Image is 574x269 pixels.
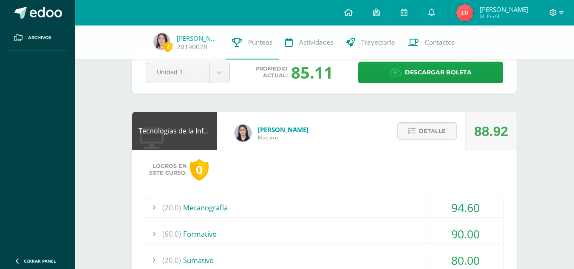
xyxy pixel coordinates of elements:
[163,41,172,52] span: 2
[145,198,503,217] div: Mecanografía
[427,224,503,244] div: 90.00
[402,25,461,59] a: Contactos
[162,198,181,217] span: (20.0)
[153,33,170,50] img: 866da640687ea7698593ade2779ebeb1.png
[177,34,219,42] a: [PERSON_NAME]
[427,198,503,217] div: 94.60
[190,159,209,181] div: 0
[132,112,217,150] div: Tecnologías de la Información y Comunicación: Computación
[235,125,252,142] img: dbcf09110664cdb6f63fe058abfafc14.png
[405,62,472,83] span: Descargar boleta
[145,224,503,244] div: Formativo
[28,34,51,41] span: Archivos
[425,38,455,47] span: Contactos
[258,125,308,134] span: [PERSON_NAME]
[162,224,181,244] span: (60.0)
[226,25,279,59] a: Punteos
[149,163,187,176] span: Logros en este curso:
[157,62,198,82] span: Unidad 3
[299,38,334,47] span: Actividades
[7,25,68,51] a: Archivos
[279,25,340,59] a: Actividades
[397,122,457,140] button: Detalle
[177,42,207,51] a: 20190078
[248,38,272,47] span: Punteos
[340,25,402,59] a: Trayectoria
[358,62,503,83] a: Descargar boleta
[255,65,288,79] span: Promedio actual:
[419,123,446,139] span: Detalle
[361,38,395,47] span: Trayectoria
[480,13,529,20] span: Mi Perfil
[474,112,508,150] div: 88.92
[146,62,229,83] a: Unidad 3
[480,5,529,14] span: [PERSON_NAME]
[291,61,333,83] div: 85.11
[24,258,56,264] span: Cerrar panel
[258,134,308,141] span: Maestro
[456,4,473,21] img: 5d9fbff668698edc133964871eda3480.png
